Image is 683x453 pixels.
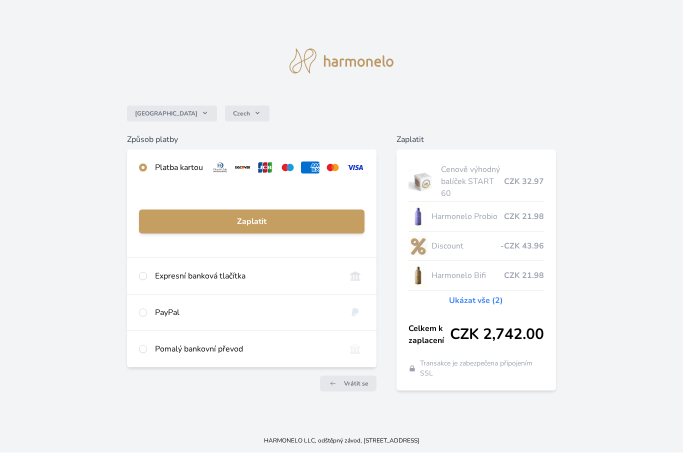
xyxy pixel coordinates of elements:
[127,134,376,146] h6: Způsob platby
[155,162,203,174] div: Platba kartou
[344,380,368,388] span: Vrátit se
[155,343,337,355] div: Pomalý bankovní převod
[155,270,337,282] div: Expresní banková tlačítka
[135,110,197,118] span: [GEOGRAPHIC_DATA]
[147,216,356,228] span: Zaplatit
[408,234,427,259] img: discount-lo.png
[450,326,544,344] span: CZK 2,742.00
[139,210,364,234] button: Zaplatit
[504,270,544,282] span: CZK 21.98
[408,169,437,194] img: start.jpg
[420,359,543,379] span: Transakce je zabezpečena připojením SSL
[346,162,364,174] img: visa.svg
[211,162,229,174] img: diners.svg
[323,162,342,174] img: mc.svg
[233,110,250,118] span: Czech
[127,106,217,122] button: [GEOGRAPHIC_DATA]
[431,270,504,282] span: Harmonelo Bifi
[441,164,504,200] span: Cenově výhodný balíček START 60
[278,162,297,174] img: maestro.svg
[320,376,376,392] a: Vrátit se
[431,211,504,223] span: Harmonelo Probio
[504,211,544,223] span: CZK 21.98
[289,49,393,74] img: logo.svg
[408,263,427,288] img: CLEAN_BIFI_se_stinem_x-lo.jpg
[504,176,544,188] span: CZK 32.97
[346,270,364,282] img: onlineBanking_CZ.svg
[408,204,427,229] img: CLEAN_PROBIO_se_stinem_x-lo.jpg
[301,162,319,174] img: amex.svg
[233,162,252,174] img: discover.svg
[155,307,337,319] div: PayPal
[500,240,544,252] span: -CZK 43.96
[449,295,503,307] a: Ukázat vše (2)
[396,134,556,146] h6: Zaplatit
[431,240,500,252] span: Discount
[346,307,364,319] img: paypal.svg
[225,106,269,122] button: Czech
[408,323,450,347] span: Celkem k zaplacení
[256,162,274,174] img: jcb.svg
[346,343,364,355] img: bankTransfer_IBAN.svg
